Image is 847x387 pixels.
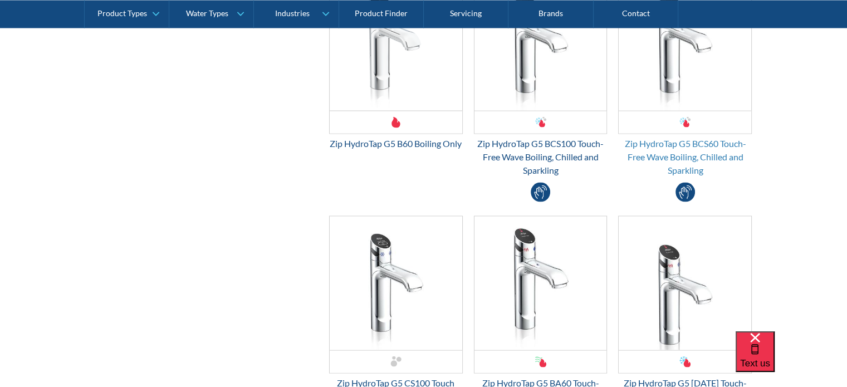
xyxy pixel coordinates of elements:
div: Industries [275,9,309,18]
div: Product Types [97,9,147,18]
img: Zip HydroTap G5 BA60 Touch-Free Wave Boiling and Ambient [474,216,607,350]
iframe: podium webchat widget bubble [736,331,847,387]
img: Zip HydroTap G5 CS100 Touch Free Wave Chilled Sparkling [330,216,462,350]
div: Zip HydroTap G5 BCS100 Touch-Free Wave Boiling, Chilled and Sparkling [474,136,608,177]
div: Zip HydroTap G5 B60 Boiling Only [329,136,463,150]
img: Zip HydroTap G5 BC100 Touch-Free Wave Boiling and Chilled [619,216,751,350]
div: Water Types [186,9,228,18]
div: Zip HydroTap G5 BCS60 Touch-Free Wave Boiling, Chilled and Sparkling [618,136,752,177]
